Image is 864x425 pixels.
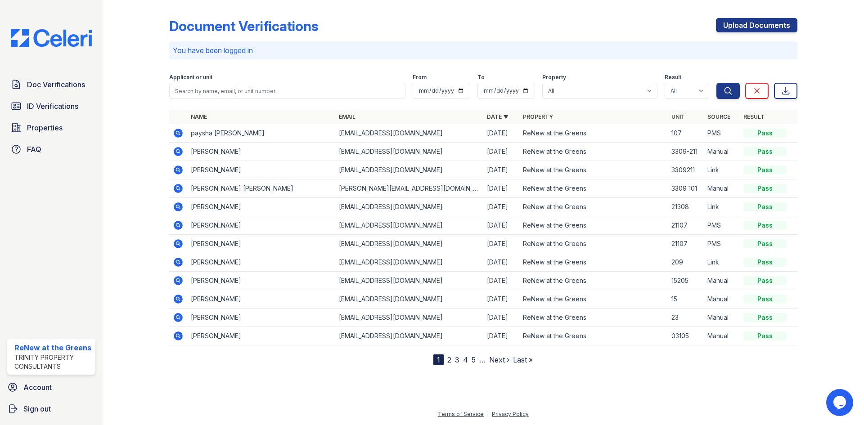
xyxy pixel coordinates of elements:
div: ReNew at the Greens [14,342,92,353]
div: Pass [743,147,787,156]
td: ReNew at the Greens [519,309,667,327]
td: [DATE] [483,216,519,235]
span: … [479,354,486,365]
a: Date ▼ [487,113,508,120]
td: 21107 [668,216,704,235]
td: Manual [704,290,740,309]
td: [EMAIL_ADDRESS][DOMAIN_NAME] [335,272,483,290]
a: FAQ [7,140,95,158]
td: ReNew at the Greens [519,272,667,290]
td: ReNew at the Greens [519,290,667,309]
td: [EMAIL_ADDRESS][DOMAIN_NAME] [335,253,483,272]
td: Link [704,253,740,272]
td: ReNew at the Greens [519,235,667,253]
img: CE_Logo_Blue-a8612792a0a2168367f1c8372b55b34899dd931a85d93a1a3d3e32e68fde9ad4.png [4,29,99,47]
td: 3309211 [668,161,704,179]
td: Manual [704,327,740,345]
td: [EMAIL_ADDRESS][DOMAIN_NAME] [335,143,483,161]
td: [EMAIL_ADDRESS][DOMAIN_NAME] [335,124,483,143]
input: Search by name, email, or unit number [169,83,405,99]
td: [DATE] [483,198,519,216]
a: Name [191,113,207,120]
div: Trinity Property Consultants [14,353,92,371]
td: 3309 101 [668,179,704,198]
a: Unit [671,113,685,120]
div: 1 [433,354,444,365]
a: 4 [463,355,468,364]
td: [DATE] [483,179,519,198]
td: PMS [704,124,740,143]
td: Manual [704,272,740,290]
td: Link [704,161,740,179]
span: Properties [27,122,63,133]
a: Sign out [4,400,99,418]
a: Doc Verifications [7,76,95,94]
td: PMS [704,216,740,235]
a: Upload Documents [716,18,797,32]
a: Email [339,113,355,120]
td: [PERSON_NAME] [187,309,335,327]
div: Pass [743,313,787,322]
td: ReNew at the Greens [519,124,667,143]
td: ReNew at the Greens [519,216,667,235]
td: [EMAIL_ADDRESS][DOMAIN_NAME] [335,216,483,235]
td: [EMAIL_ADDRESS][DOMAIN_NAME] [335,235,483,253]
div: Pass [743,331,787,340]
label: Result [665,74,681,81]
td: [EMAIL_ADDRESS][DOMAIN_NAME] [335,309,483,327]
div: Pass [743,221,787,230]
td: [PERSON_NAME] [187,253,335,272]
td: PMS [704,235,740,253]
td: paysha [PERSON_NAME] [187,124,335,143]
span: Sign out [23,403,51,414]
td: ReNew at the Greens [519,253,667,272]
td: [EMAIL_ADDRESS][DOMAIN_NAME] [335,198,483,216]
a: 2 [447,355,451,364]
a: Next › [489,355,509,364]
div: Pass [743,276,787,285]
a: Account [4,378,99,396]
td: [PERSON_NAME][EMAIL_ADDRESS][DOMAIN_NAME] [335,179,483,198]
td: 21308 [668,198,704,216]
td: [EMAIL_ADDRESS][DOMAIN_NAME] [335,161,483,179]
span: Doc Verifications [27,79,85,90]
td: ReNew at the Greens [519,179,667,198]
td: ReNew at the Greens [519,161,667,179]
td: [PERSON_NAME] [187,198,335,216]
td: [DATE] [483,143,519,161]
span: ID Verifications [27,101,78,112]
td: [PERSON_NAME] [187,235,335,253]
td: Link [704,198,740,216]
div: | [487,411,489,417]
td: Manual [704,309,740,327]
td: [PERSON_NAME] [PERSON_NAME] [187,179,335,198]
td: [PERSON_NAME] [187,290,335,309]
td: [EMAIL_ADDRESS][DOMAIN_NAME] [335,327,483,345]
td: 15205 [668,272,704,290]
div: Pass [743,258,787,267]
a: Property [523,113,553,120]
td: [DATE] [483,327,519,345]
td: 21107 [668,235,704,253]
div: Pass [743,166,787,174]
td: [DATE] [483,309,519,327]
td: [PERSON_NAME] [187,327,335,345]
a: ID Verifications [7,97,95,115]
td: [DATE] [483,161,519,179]
td: Manual [704,179,740,198]
td: [DATE] [483,253,519,272]
td: 03105 [668,327,704,345]
div: Pass [743,129,787,138]
span: Account [23,382,52,393]
td: [DATE] [483,290,519,309]
td: ReNew at the Greens [519,143,667,161]
td: [DATE] [483,124,519,143]
td: [DATE] [483,272,519,290]
a: Result [743,113,765,120]
a: Last » [513,355,533,364]
a: Terms of Service [438,411,484,417]
td: [EMAIL_ADDRESS][DOMAIN_NAME] [335,290,483,309]
td: [PERSON_NAME] [187,216,335,235]
a: Properties [7,119,95,137]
